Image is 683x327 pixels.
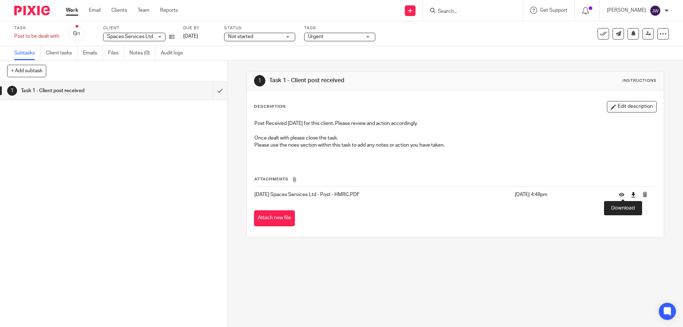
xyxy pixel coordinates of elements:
div: Instructions [623,78,657,84]
p: [DATE] Spaces Services Ltd - Post - HMRC.PDF [254,191,511,198]
button: + Add subtask [7,65,46,77]
a: Notes (0) [129,46,155,60]
label: Task [14,25,59,31]
span: [DATE] [183,34,198,39]
p: Post Received [DATE] for this client. Please review and action accordingly. [254,120,656,127]
button: Attach new file [254,210,295,226]
div: Post to be dealt with [14,33,59,40]
label: Status [224,25,295,31]
small: /1 [76,32,80,36]
a: Audit logs [161,46,188,60]
a: Emails [83,46,103,60]
div: 1 [254,75,265,86]
img: svg%3E [650,5,661,16]
div: 1 [7,86,17,96]
label: Tags [304,25,375,31]
a: Files [108,46,124,60]
h1: Task 1 - Client post received [21,85,144,96]
span: Get Support [540,8,567,13]
span: Urgent [308,34,323,39]
a: Team [138,7,149,14]
p: Please use the noes section within this task to add any notes or action you have taken. [254,142,656,149]
p: [DATE] 4:48pm [515,191,608,198]
a: Subtasks [14,46,41,60]
label: Due by [183,25,215,31]
input: Search [437,9,501,15]
h1: Task 1 - Client post received [269,77,471,84]
a: Reports [160,7,178,14]
label: Client [103,25,174,31]
p: [PERSON_NAME] [607,7,646,14]
p: Once dealt with please close the task. [254,135,656,142]
p: Description [254,104,286,110]
a: Email [89,7,101,14]
span: Not started [228,34,253,39]
a: Work [66,7,78,14]
a: Clients [111,7,127,14]
img: Pixie [14,6,50,15]
a: Client tasks [46,46,78,60]
span: Attachments [254,177,288,181]
a: Download [631,191,636,198]
button: Edit description [607,101,657,112]
div: 0 [73,30,80,38]
span: Spaces Services Ltd [107,34,153,39]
